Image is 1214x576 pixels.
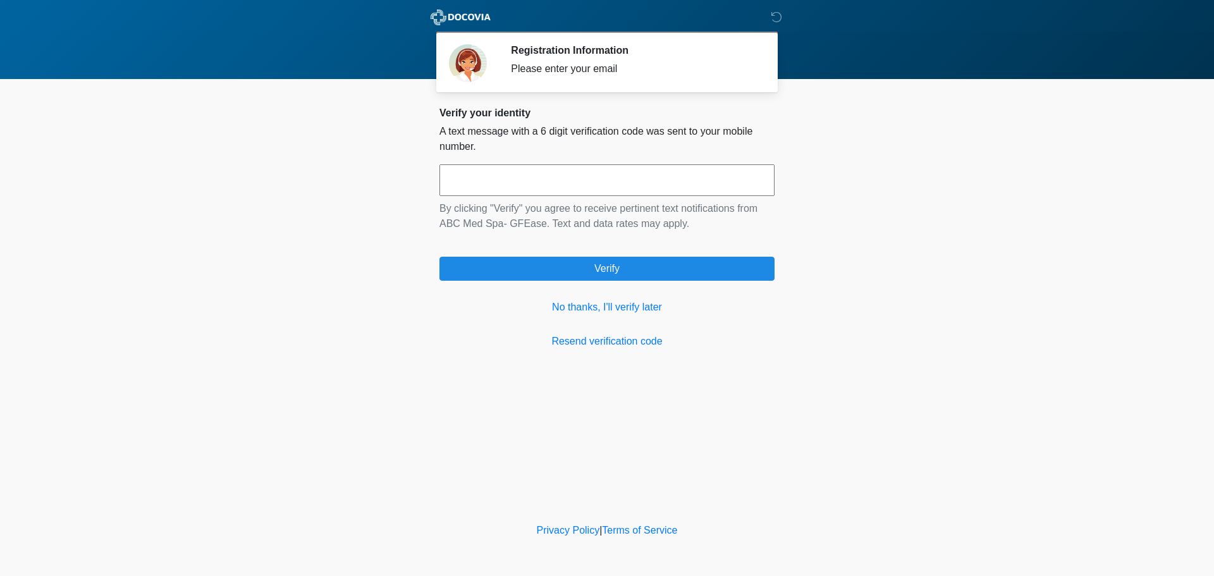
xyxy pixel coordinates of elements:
[511,44,756,56] h2: Registration Information
[427,9,494,25] img: ABC Med Spa- GFEase Logo
[439,300,775,315] a: No thanks, I'll verify later
[511,61,756,77] div: Please enter your email
[537,525,600,536] a: Privacy Policy
[439,124,775,154] p: A text message with a 6 digit verification code was sent to your mobile number.
[439,334,775,349] a: Resend verification code
[439,257,775,281] button: Verify
[439,107,775,119] h2: Verify your identity
[439,201,775,231] p: By clicking "Verify" you agree to receive pertinent text notifications from ABC Med Spa- GFEase. ...
[449,44,487,82] img: Agent Avatar
[602,525,677,536] a: Terms of Service
[599,525,602,536] a: |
